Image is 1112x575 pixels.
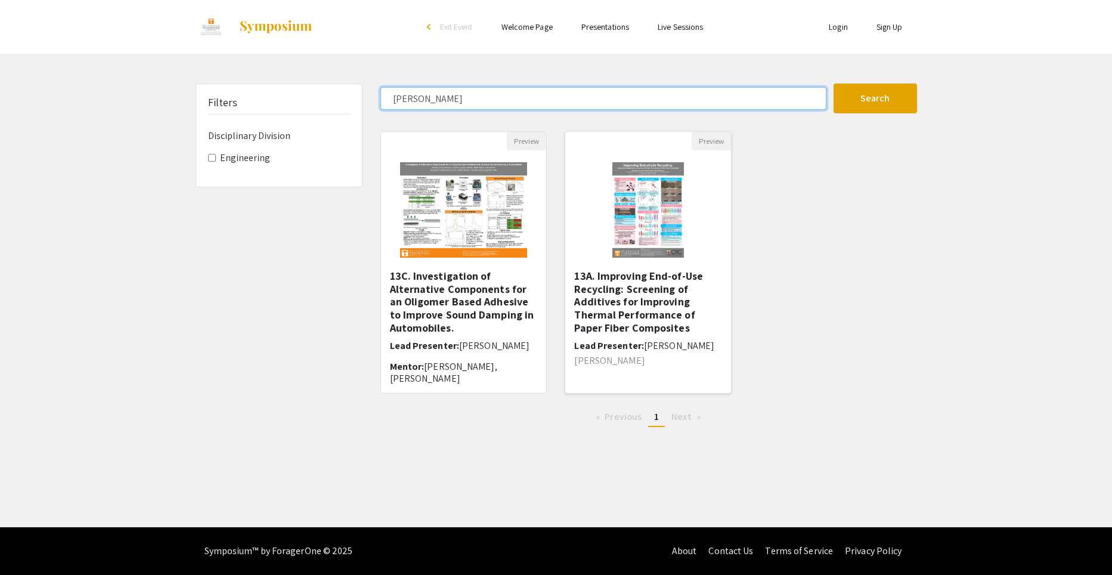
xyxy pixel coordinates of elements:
[574,340,722,351] h6: Lead Presenter:
[501,21,553,32] a: Welcome Page
[440,21,473,32] span: Exit Event
[671,410,691,423] span: Next
[238,20,313,34] img: Symposium by ForagerOne
[208,130,350,141] h6: Disciplinary Division
[658,21,703,32] a: Live Sessions
[876,21,903,32] a: Sign Up
[208,96,238,109] h5: Filters
[581,21,629,32] a: Presentations
[600,150,696,270] img: <p>13A. Improving End-of-Use Recycling: Screening of Additives for Improving Thermal Performance ...
[196,12,227,42] img: EUReCA 2024
[654,410,659,423] span: 1
[845,545,902,557] a: Privacy Policy
[390,270,538,334] h5: 13C. Investigation of Alternative Components for an Oligomer Based Adhesive to Improve Sound Damp...
[380,408,917,427] ul: Pagination
[390,360,497,384] span: [PERSON_NAME], [PERSON_NAME]
[565,131,732,394] div: Open Presentation <p>13A. Improving End-of-Use Recycling: Screening of Additives for Improving Th...
[427,23,434,30] div: arrow_back_ios
[644,339,714,352] span: [PERSON_NAME]
[220,151,271,165] label: Engineering
[388,150,539,270] img: <p>13C. <span style="color: rgb(0, 0, 0);">Investigation of Alternative Components for an Oligome...
[205,527,353,575] div: Symposium™ by ForagerOne © 2025
[9,521,51,566] iframe: Chat
[605,410,642,423] span: Previous
[390,340,538,351] h6: Lead Presenter:
[829,21,848,32] a: Login
[459,339,529,352] span: [PERSON_NAME]
[380,87,826,110] input: Search Keyword(s) Or Author(s)
[834,84,917,113] button: Search
[507,132,546,150] button: Preview
[574,356,722,366] p: [PERSON_NAME]
[574,270,722,334] h5: 13A. Improving End-of-Use Recycling: Screening of Additives for Improving Thermal Performance of ...
[672,545,697,557] a: About
[765,545,833,557] a: Terms of Service
[708,545,753,557] a: Contact Us
[692,132,731,150] button: Preview
[196,12,313,42] a: EUReCA 2024
[390,360,425,373] span: Mentor:
[380,131,547,394] div: Open Presentation <p>13C. <span style="color: rgb(0, 0, 0);">Investigation of Alternative Compone...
